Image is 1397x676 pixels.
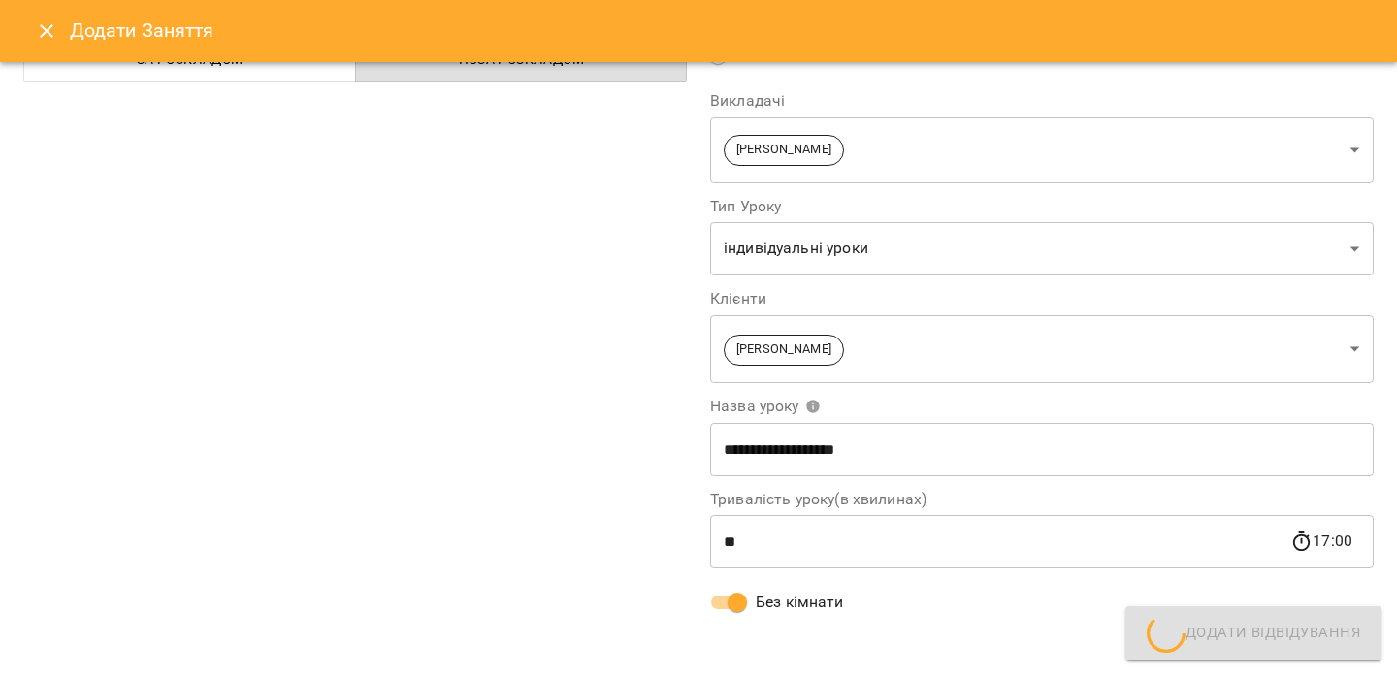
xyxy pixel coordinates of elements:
[710,492,1374,507] label: Тривалість уроку(в хвилинах)
[23,8,70,54] button: Close
[756,591,844,614] span: Без кімнати
[710,314,1374,383] div: [PERSON_NAME]
[725,340,843,359] span: [PERSON_NAME]
[710,93,1374,109] label: Викладачі
[725,141,843,159] span: [PERSON_NAME]
[710,199,1374,214] label: Тип Уроку
[70,16,1374,46] h6: Додати Заняття
[710,116,1374,183] div: [PERSON_NAME]
[710,291,1374,306] label: Клієнти
[710,222,1374,276] div: індивідуальні уроки
[805,399,821,414] svg: Вкажіть назву уроку або виберіть клієнтів
[710,399,821,414] span: Назва уроку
